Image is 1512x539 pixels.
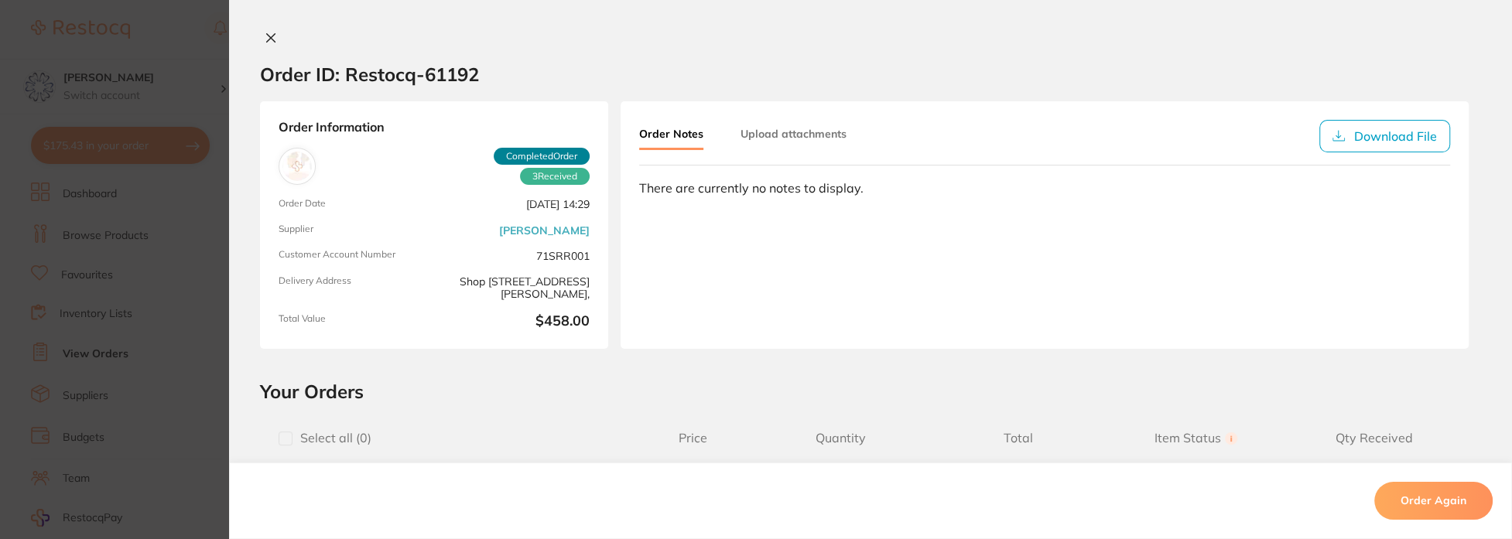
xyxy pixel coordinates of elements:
[634,431,752,445] span: Price
[279,275,428,301] span: Delivery Address
[741,120,847,148] button: Upload attachments
[279,249,428,262] span: Customer Account Number
[1319,120,1450,152] button: Download File
[1107,431,1285,445] span: Item Status
[279,198,428,211] span: Order Date
[639,120,703,150] button: Order Notes
[499,224,590,237] a: [PERSON_NAME]
[440,275,590,301] span: Shop [STREET_ADDRESS][PERSON_NAME],
[1285,431,1463,445] span: Qty Received
[282,152,312,181] img: Henry Schein Halas
[292,431,371,445] span: Select all ( 0 )
[440,198,590,211] span: [DATE] 14:29
[930,431,1108,445] span: Total
[752,431,930,445] span: Quantity
[279,223,428,237] span: Supplier
[494,148,590,165] span: Completed Order
[440,313,590,330] b: $458.00
[440,249,590,262] span: 71SRR001
[279,120,590,135] strong: Order Information
[639,181,1450,195] div: There are currently no notes to display.
[279,313,428,330] span: Total Value
[260,63,479,86] h2: Order ID: Restocq- 61192
[520,168,590,185] span: Received
[260,380,1481,403] h2: Your Orders
[1374,483,1493,520] button: Order Again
